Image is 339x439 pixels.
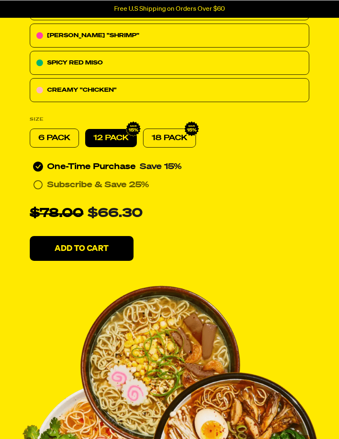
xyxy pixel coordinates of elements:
div: CREAMY "CHICKEN" [30,78,309,102]
div: 12 PACK [85,129,137,147]
button: Add To Cart [30,236,134,260]
img: fc2c7a02-spicy-red-miso.svg [36,59,43,66]
p: CREAMY "CHICKEN" [47,85,117,95]
p: SPICY RED MISO [47,57,103,67]
img: c10dfa8e-creamy-chicken.svg [36,86,43,93]
div: [PERSON_NAME] "SHRIMP" [30,23,309,47]
p: 12 PACK [93,133,129,143]
div: SPICY RED MISO [30,50,309,74]
p: 18 PACK [152,133,187,143]
p: 6 PACK [38,133,70,143]
div: 18 PACK [143,128,196,147]
span: Save 15% [140,162,182,170]
p: SIZE [30,114,44,124]
p: Free U.S Shipping on Orders Over $60 [114,5,225,12]
p: Add To Cart [55,244,109,252]
p: [PERSON_NAME] "SHRIMP" [47,30,139,40]
span: One-Time Purchase [47,161,136,171]
div: 6 PACK [30,128,79,147]
p: $78.00 [30,203,84,223]
img: 0be15cd5-tom-youm-shrimp.svg [36,32,43,38]
span: $66.30 [88,207,143,219]
p: Subscribe & Save 25% [47,179,149,189]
